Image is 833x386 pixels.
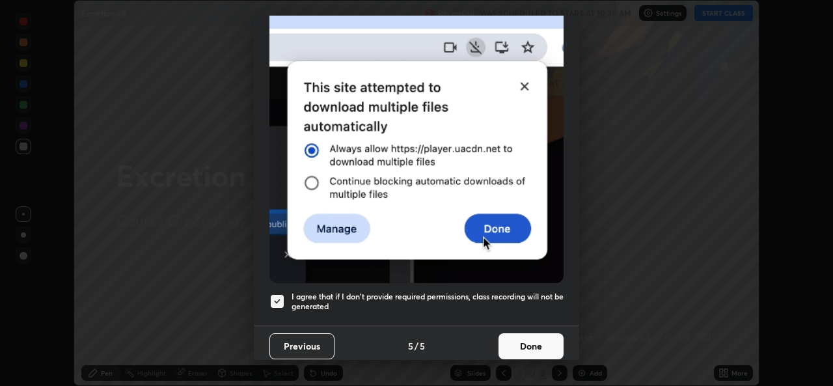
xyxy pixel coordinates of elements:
[408,339,413,353] h4: 5
[415,339,418,353] h4: /
[420,339,425,353] h4: 5
[292,292,564,312] h5: I agree that if I don't provide required permissions, class recording will not be generated
[269,333,335,359] button: Previous
[498,333,564,359] button: Done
